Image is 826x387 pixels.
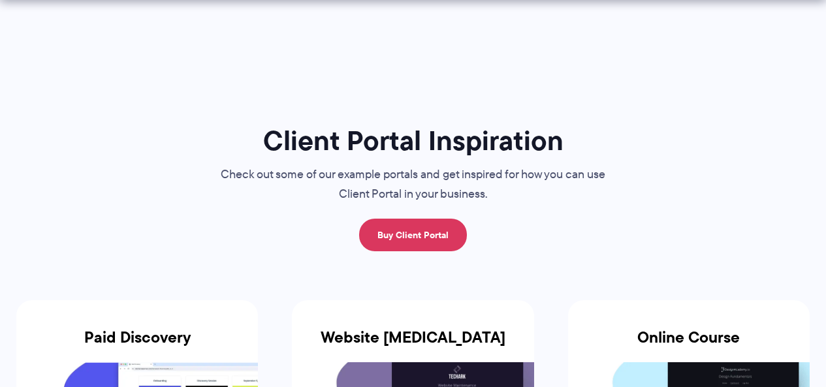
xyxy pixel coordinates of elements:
[292,328,533,362] h3: Website [MEDICAL_DATA]
[195,123,632,158] h1: Client Portal Inspiration
[359,219,467,251] a: Buy Client Portal
[195,165,632,204] p: Check out some of our example portals and get inspired for how you can use Client Portal in your ...
[16,328,258,362] h3: Paid Discovery
[568,328,810,362] h3: Online Course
